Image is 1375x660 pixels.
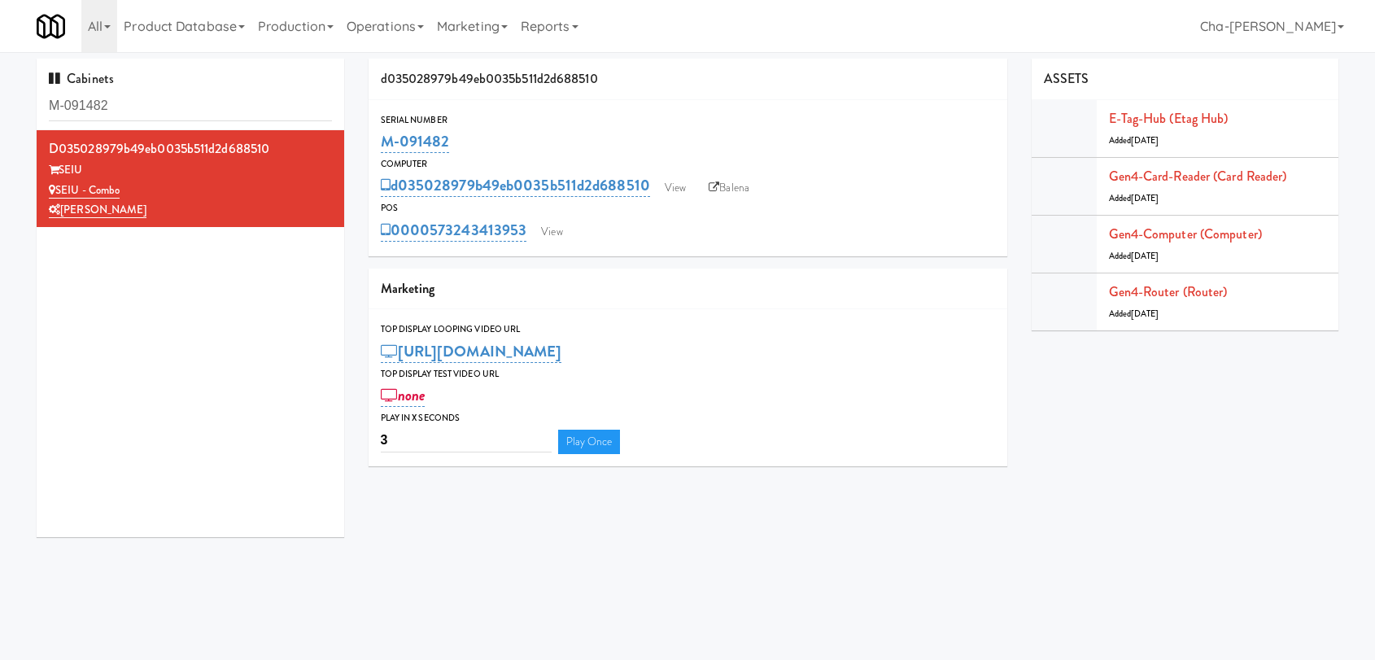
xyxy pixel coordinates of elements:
span: Added [1109,308,1159,320]
span: [DATE] [1131,308,1159,320]
div: Top Display Looping Video Url [381,321,995,338]
span: [DATE] [1131,134,1159,146]
a: 0000573243413953 [381,219,527,242]
span: Added [1109,134,1159,146]
span: [DATE] [1131,250,1159,262]
a: Gen4-router (Router) [1109,282,1228,301]
span: [DATE] [1131,192,1159,204]
span: Cabinets [49,69,114,88]
a: [URL][DOMAIN_NAME] [381,340,562,363]
a: View [533,220,570,244]
a: M-091482 [381,130,450,153]
div: Play in X seconds [381,410,995,426]
span: Added [1109,250,1159,262]
img: Micromart [37,12,65,41]
span: ASSETS [1044,69,1089,88]
a: Balena [701,176,757,200]
a: Gen4-card-reader (Card Reader) [1109,167,1287,186]
a: View [657,176,694,200]
a: d035028979b49eb0035b511d2d688510 [381,174,650,197]
span: Marketing [381,279,435,298]
a: [PERSON_NAME] [49,202,146,218]
div: d035028979b49eb0035b511d2d688510 [369,59,1007,100]
a: Play Once [558,430,621,454]
a: E-tag-hub (Etag Hub) [1109,109,1229,128]
div: Top Display Test Video Url [381,366,995,382]
a: none [381,384,426,407]
div: Serial Number [381,112,995,129]
li: d035028979b49eb0035b511d2d688510SEIU SEIU - Combo[PERSON_NAME] [37,130,344,227]
div: POS [381,200,995,216]
div: Computer [381,156,995,173]
a: Gen4-computer (Computer) [1109,225,1262,243]
input: Search cabinets [49,91,332,121]
div: SEIU [49,160,332,181]
span: Added [1109,192,1159,204]
a: SEIU - Combo [49,182,120,199]
div: d035028979b49eb0035b511d2d688510 [49,137,332,161]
